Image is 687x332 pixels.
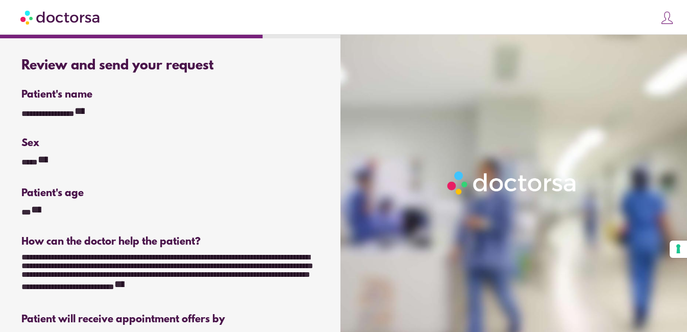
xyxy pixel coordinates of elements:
div: Patient will receive appointment offers by [21,314,321,325]
div: Review and send your request [21,58,321,74]
div: Patient's name [21,89,321,101]
button: Your consent preferences for tracking technologies [670,241,687,258]
div: How can the doctor help the patient? [21,236,321,248]
div: Sex [21,137,321,149]
img: icons8-customer-100.png [660,11,674,25]
img: Logo-Doctorsa-trans-White-partial-flat.png [444,168,581,198]
img: Doctorsa.com [20,6,101,29]
div: Patient's age [21,187,170,199]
